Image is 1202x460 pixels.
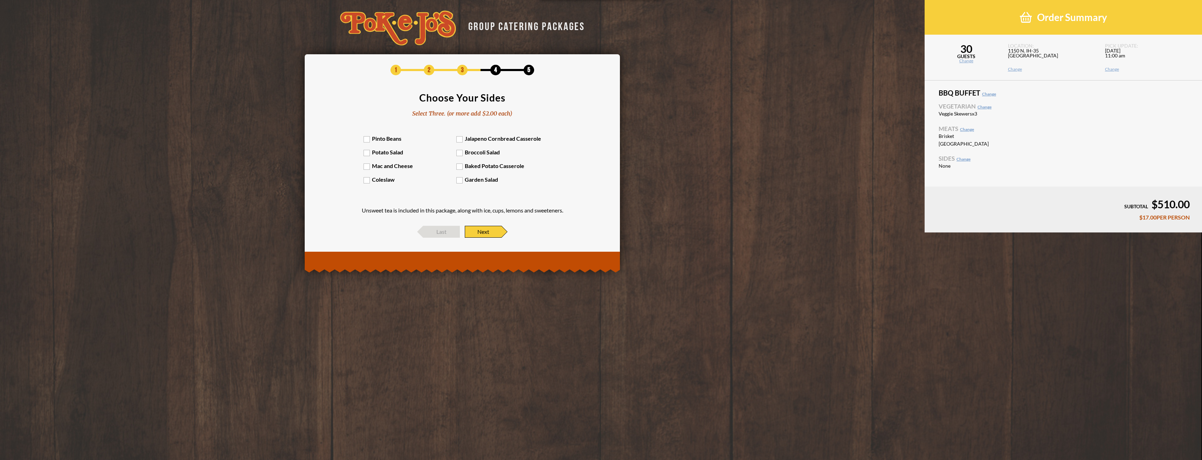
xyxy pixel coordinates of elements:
[925,54,1008,59] span: GUESTS
[456,149,550,155] label: Broccoli Salad
[1105,43,1193,48] span: PICK UP DATE:
[939,155,1188,161] span: Sides
[978,104,992,110] a: Change
[490,65,501,75] span: 4
[939,126,1188,132] span: Meats
[364,162,457,169] label: Mac and Cheese
[939,134,1000,139] span: Brisket
[364,135,457,142] label: Pinto Beans
[960,127,974,132] a: Change
[1008,48,1096,67] span: 1150 N. IH-35 [GEOGRAPHIC_DATA]
[412,110,512,118] div: Select Three. (or more add $2.00 each)
[1124,203,1148,209] span: SUBTOTAL
[362,208,563,213] p: Unsweet tea is included in this package, along with ice, cups, lemons and sweeteners.
[939,89,1188,96] span: BBQ Buffet
[364,176,457,183] label: Coleslaw
[340,11,456,46] img: logo-34603ddf.svg
[1008,67,1096,71] a: Change
[524,65,534,75] span: 5
[419,93,505,103] div: Choose Your Sides
[364,149,457,155] label: Potato Salad
[1105,48,1193,67] span: [DATE] 11:00 am
[1008,43,1096,48] span: LOCATION:
[939,141,1000,146] span: [GEOGRAPHIC_DATA]
[956,156,970,162] a: Change
[424,65,434,75] span: 2
[939,111,1000,116] span: Veggie Skewers x3
[1020,11,1032,23] img: shopping-basket-3cad201a.png
[423,226,460,238] span: Last
[456,162,550,169] label: Baked Potato Casserole
[1105,67,1193,71] a: Change
[465,226,502,238] span: Next
[1037,11,1107,23] span: Order Summary
[937,215,1190,220] div: $17.00 PER PERSON
[457,65,468,75] span: 3
[982,91,996,97] a: Change
[456,135,550,142] label: Jalapeno Cornbread Casserole
[939,103,1188,109] span: Vegetarian
[391,65,401,75] span: 1
[939,163,1188,169] li: None
[925,43,1008,54] span: 30
[925,59,1008,63] a: Change
[937,199,1190,209] div: $510.00
[463,18,585,32] div: GROUP CATERING PACKAGES
[456,176,550,183] label: Garden Salad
